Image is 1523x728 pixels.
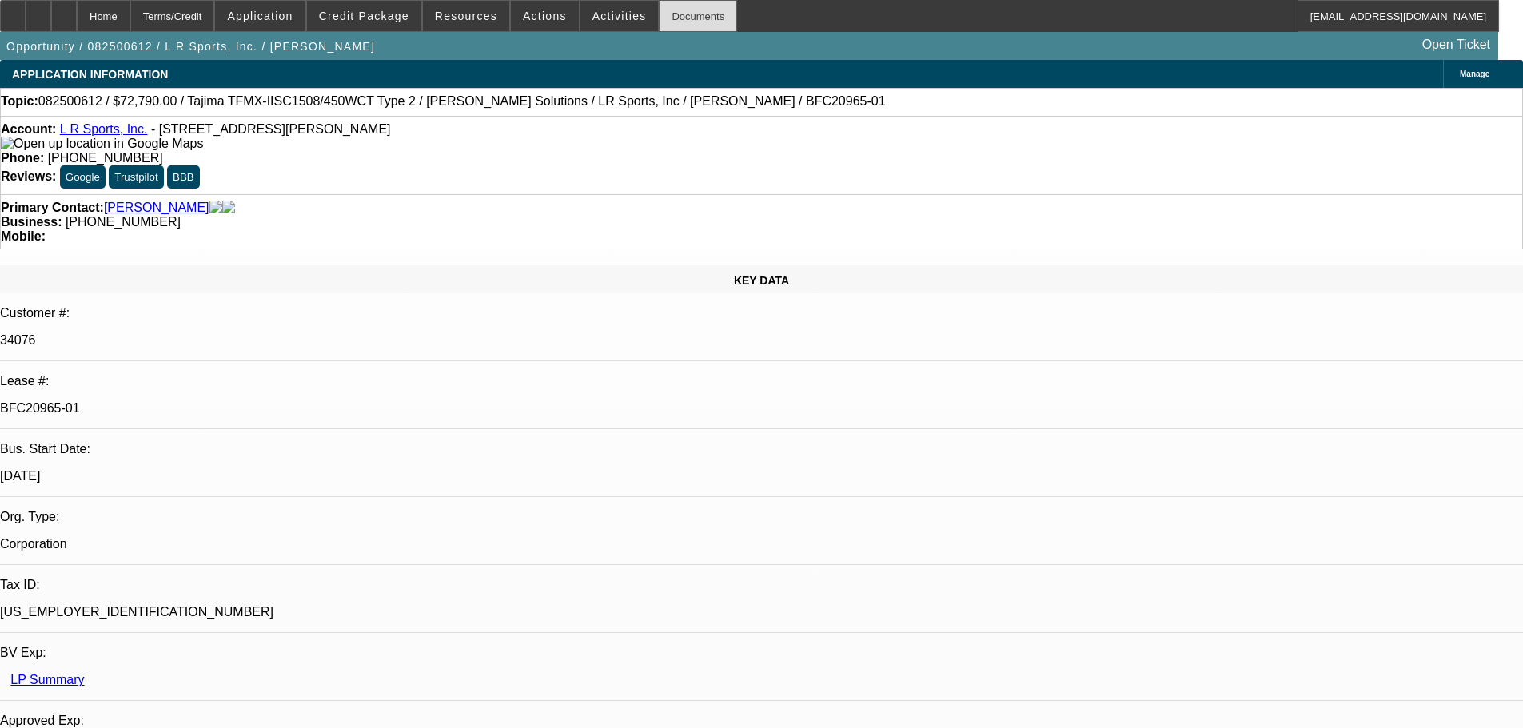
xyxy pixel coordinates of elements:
strong: Reviews: [1,169,56,183]
span: KEY DATA [734,274,789,287]
a: L R Sports, Inc. [60,122,148,136]
span: Resources [435,10,497,22]
span: Opportunity / 082500612 / L R Sports, Inc. / [PERSON_NAME] [6,40,375,53]
span: Manage [1460,70,1489,78]
a: Open Ticket [1416,31,1497,58]
span: Application [227,10,293,22]
span: Credit Package [319,10,409,22]
button: Resources [423,1,509,31]
img: facebook-icon.png [209,201,222,215]
span: [PHONE_NUMBER] [66,215,181,229]
button: Activities [580,1,659,31]
strong: Primary Contact: [1,201,104,215]
img: Open up location in Google Maps [1,137,203,151]
button: Actions [511,1,579,31]
span: Activities [592,10,647,22]
button: Credit Package [307,1,421,31]
span: APPLICATION INFORMATION [12,68,168,81]
button: Application [215,1,305,31]
a: [PERSON_NAME] [104,201,209,215]
strong: Phone: [1,151,44,165]
span: 082500612 / $72,790.00 / Tajima TFMX-IISC1508/450WCT Type 2 / [PERSON_NAME] Solutions / LR Sports... [38,94,886,109]
strong: Mobile: [1,229,46,243]
strong: Topic: [1,94,38,109]
button: BBB [167,165,200,189]
a: View Google Maps [1,137,203,150]
a: LP Summary [10,673,84,686]
span: - [STREET_ADDRESS][PERSON_NAME] [151,122,391,136]
span: [PHONE_NUMBER] [48,151,163,165]
img: linkedin-icon.png [222,201,235,215]
span: Actions [523,10,567,22]
button: Google [60,165,106,189]
strong: Account: [1,122,56,136]
strong: Business: [1,215,62,229]
button: Trustpilot [109,165,163,189]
